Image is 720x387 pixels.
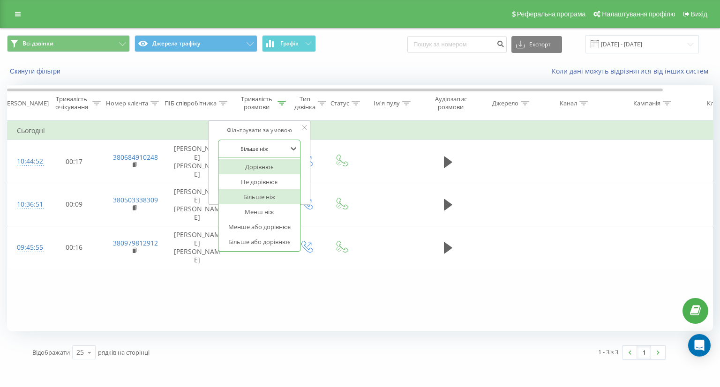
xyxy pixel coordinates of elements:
span: Налаштування профілю [602,10,675,18]
button: Скинути фільтри [7,67,65,75]
td: [PERSON_NAME] [PERSON_NAME] [165,183,230,226]
button: Джерела трафіку [135,35,257,52]
button: Графік [262,35,316,52]
div: Дорівнює [218,159,300,174]
div: Більше або дорівнює [218,234,300,249]
div: Open Intercom Messenger [688,334,711,357]
div: Тип дзвінка [294,95,315,111]
div: Більше ніж [218,189,300,204]
div: Номер клієнта [106,99,148,107]
div: Канал [560,99,577,107]
div: 1 - 3 з 3 [598,347,618,357]
a: 1 [637,346,651,359]
button: Всі дзвінки [7,35,130,52]
div: Кампанія [633,99,660,107]
div: 09:45:55 [17,238,36,257]
input: Пошук за номером [407,36,507,53]
span: Графік [280,40,299,47]
td: 00:16 [45,226,104,269]
td: 00:09 [45,183,104,226]
div: Ім'я пулу [374,99,400,107]
button: Експорт [511,36,562,53]
div: Аудіозапис розмови [428,95,473,111]
div: Менше або дорівнює [218,219,300,234]
span: Реферальна програма [517,10,586,18]
div: Статус [330,99,349,107]
td: [PERSON_NAME] [PERSON_NAME] [165,226,230,269]
span: Вихід [691,10,707,18]
div: ПІБ співробітника [165,99,217,107]
a: 380684910248 [113,153,158,162]
div: [PERSON_NAME] [1,99,49,107]
div: Менш ніж [218,204,300,219]
div: 25 [76,348,84,357]
div: Тривалість очікування [53,95,90,111]
div: Фільтрувати за умовою [218,126,300,135]
td: 00:17 [45,140,104,183]
div: Джерело [492,99,518,107]
span: рядків на сторінці [98,348,150,357]
a: 380979812912 [113,238,158,247]
span: Відображати [32,348,70,357]
div: 10:44:52 [17,152,36,171]
div: Не дорівнює [218,174,300,189]
span: Всі дзвінки [22,40,53,47]
a: 380503338309 [113,195,158,204]
div: 10:36:51 [17,195,36,214]
a: Коли дані можуть відрізнятися вiд інших систем [552,67,713,75]
div: Тривалість розмови [238,95,275,111]
td: [PERSON_NAME] [PERSON_NAME] [165,140,230,183]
